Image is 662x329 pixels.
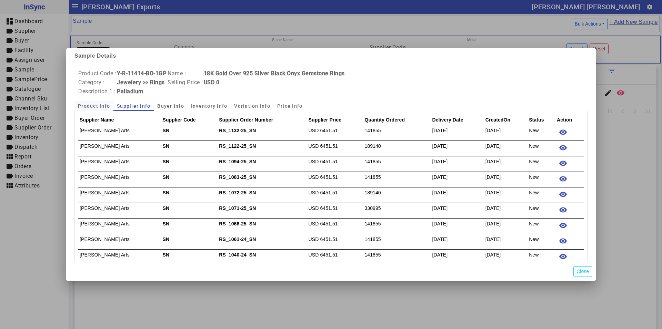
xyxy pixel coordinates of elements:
[161,141,218,156] th: SN
[559,206,567,214] mat-icon: remove_red_eye
[363,203,431,218] td: 330995
[431,187,484,203] td: [DATE]
[78,87,117,96] td: Description 1 :
[528,125,555,141] td: New
[307,234,363,249] td: USD 6451.51
[218,115,307,125] th: Supplier Order Number
[191,104,228,108] span: Inventory Info
[528,141,555,156] td: New
[78,115,161,125] th: Supplier Name
[363,234,431,249] td: 141855
[559,175,567,183] mat-icon: remove_red_eye
[307,141,363,156] td: USD 6451.51
[484,172,528,187] td: [DATE]
[307,156,363,172] td: USD 6451.51
[78,172,161,187] td: [PERSON_NAME] Arts
[307,125,363,141] td: USD 6451.51
[218,156,307,172] th: RS_1094-25_SN
[559,128,567,136] mat-icon: remove_red_eye
[218,234,307,249] th: RS_1061-24_SN
[161,218,218,234] th: SN
[167,69,203,78] td: Name :
[307,187,363,203] td: USD 6451.51
[167,78,203,87] td: Selling Price :
[528,249,555,265] td: New
[78,156,161,172] td: [PERSON_NAME] Arts
[78,69,117,78] td: Product Code :
[484,125,528,141] td: [DATE]
[307,249,363,265] td: USD 6451.51
[204,70,345,77] b: 18K Gold Over 925 Silver Black Onyx Gemstone Rings
[363,125,431,141] td: 141855
[431,172,484,187] td: [DATE]
[78,78,117,87] td: Category :
[363,141,431,156] td: 189140
[528,218,555,234] td: New
[431,115,484,125] th: Delivery Date
[528,115,555,125] th: Status
[307,172,363,187] td: USD 6451.51
[307,115,363,125] th: Supplier Price
[559,237,567,245] mat-icon: remove_red_eye
[78,187,161,203] td: [PERSON_NAME] Arts
[559,252,567,261] mat-icon: remove_red_eye
[78,125,161,141] td: [PERSON_NAME] Arts
[74,53,116,59] b: Sample Details
[559,221,567,230] mat-icon: remove_red_eye
[363,172,431,187] td: 141855
[78,141,161,156] td: [PERSON_NAME] Arts
[218,218,307,234] th: RS_1066-25_SN
[161,172,218,187] th: SN
[431,203,484,218] td: [DATE]
[157,104,184,108] span: Buyer Info
[161,187,218,203] th: SN
[161,125,218,141] th: SN
[363,115,431,125] th: Quantity Ordered
[277,104,303,108] span: Price Info
[218,203,307,218] th: RS_1071-25_SN
[78,104,110,108] span: Product Info
[307,218,363,234] td: USD 6451.51
[431,125,484,141] td: [DATE]
[484,249,528,265] td: [DATE]
[431,141,484,156] td: [DATE]
[204,79,220,86] b: USD 0
[78,203,161,218] td: [PERSON_NAME] Arts
[218,141,307,156] th: RS_1122-25_SN
[117,79,165,86] b: Jewelery >> Rings
[78,249,161,265] td: [PERSON_NAME] Arts
[161,203,218,218] th: SN
[484,187,528,203] td: [DATE]
[363,218,431,234] td: 141855
[161,156,218,172] th: SN
[484,115,528,125] th: CreatedOn
[363,187,431,203] td: 189140
[484,156,528,172] td: [DATE]
[78,218,161,234] td: [PERSON_NAME] Arts
[555,115,584,125] th: Action
[218,249,307,265] th: RS_1040-24_SN
[234,104,270,108] span: Variation Info
[528,234,555,249] td: New
[431,249,484,265] td: [DATE]
[559,159,567,167] mat-icon: remove_red_eye
[484,234,528,249] td: [DATE]
[484,218,528,234] td: [DATE]
[117,70,166,77] b: Y-R-11414-BO-1GP
[431,234,484,249] td: [DATE]
[78,234,161,249] td: [PERSON_NAME] Arts
[363,249,431,265] td: 141855
[559,190,567,199] mat-icon: remove_red_eye
[431,218,484,234] td: [DATE]
[484,141,528,156] td: [DATE]
[218,172,307,187] th: RS_1083-25_SN
[528,172,555,187] td: New
[161,249,218,265] th: SN
[218,125,307,141] th: RS_1132-25_SN
[431,156,484,172] td: [DATE]
[218,187,307,203] th: RS_1072-25_SN
[484,203,528,218] td: [DATE]
[161,115,218,125] th: Supplier Code
[161,234,218,249] th: SN
[528,156,555,172] td: New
